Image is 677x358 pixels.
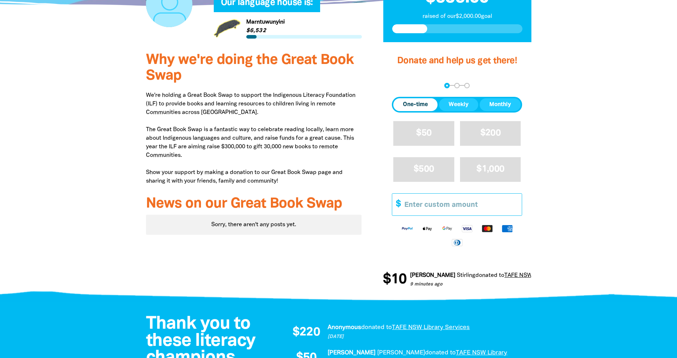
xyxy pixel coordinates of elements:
[444,83,450,88] button: Navigate to step 1 of 3 to enter your donation amount
[403,100,428,109] span: One-time
[437,224,457,233] img: Google Pay logo
[146,215,362,235] div: Paginated content
[393,121,454,146] button: $50
[392,219,522,252] div: Available payment methods
[457,273,475,278] em: Stirling
[392,194,401,215] span: $
[457,224,477,233] img: Visa logo
[449,100,469,109] span: Weekly
[414,165,434,173] span: $500
[504,273,576,278] a: TAFE NSW Library Services
[392,12,522,21] p: raised of our $2,000.00 goal
[397,224,417,233] img: Paypal logo
[393,157,454,182] button: $500
[383,273,406,287] span: $10
[383,268,531,291] div: Donation stream
[489,100,511,109] span: Monthly
[460,157,521,182] button: $1,000
[410,273,455,278] em: [PERSON_NAME]
[399,194,522,215] input: Enter custom amount
[146,91,362,185] p: We're holding a Great Book Swap to support the Indigenous Literacy Foundation (ILF) to provide bo...
[476,165,504,173] span: $1,000
[146,196,362,212] h3: News on our Great Book Swap
[447,238,467,247] img: Diners Club logo
[417,224,437,233] img: Apple Pay logo
[475,273,504,278] span: donated to
[480,98,521,111] button: Monthly
[393,98,438,111] button: One-time
[480,129,501,137] span: $200
[460,121,521,146] button: $200
[397,57,517,65] span: Donate and help us get there!
[410,281,576,288] p: 9 minutes ago
[377,350,425,355] em: [PERSON_NAME]
[361,325,392,330] span: donated to
[328,350,375,355] em: [PERSON_NAME]
[392,325,470,330] a: TAFE NSW Library Services
[477,224,497,233] img: Mastercard logo
[454,83,460,88] button: Navigate to step 2 of 3 to enter your details
[416,129,431,137] span: $50
[464,83,470,88] button: Navigate to step 3 of 3 to enter your payment details
[328,325,361,330] em: Anonymous
[146,54,354,83] span: Why we're doing the Great Book Swap
[439,98,478,111] button: Weekly
[214,5,362,9] h6: My Team
[146,215,362,235] div: Sorry, there aren't any posts yet.
[328,333,524,340] p: [DATE]
[293,327,320,339] span: $220
[425,350,456,355] span: donated to
[392,97,522,113] div: Donation frequency
[497,224,517,233] img: American Express logo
